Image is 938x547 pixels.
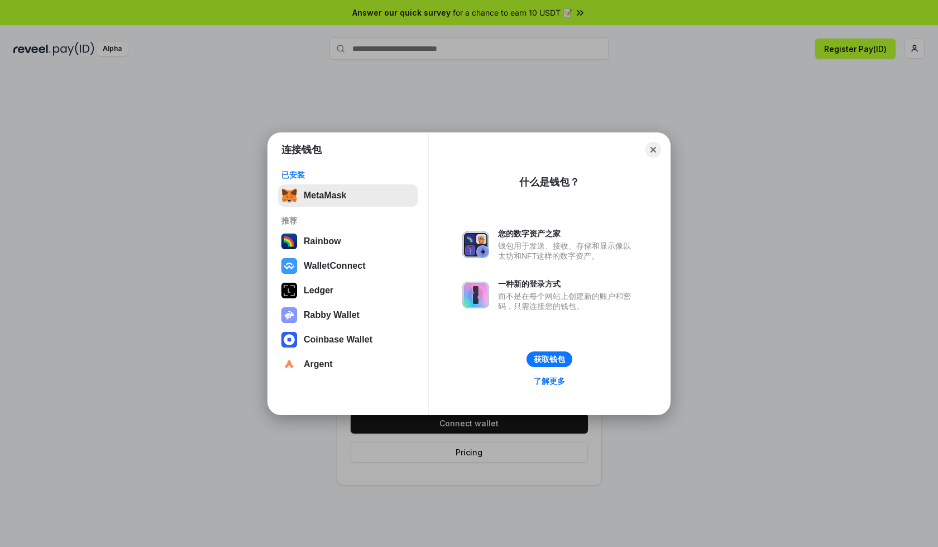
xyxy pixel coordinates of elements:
[498,229,636,239] div: 您的数字资产之家
[304,261,366,271] div: WalletConnect
[645,142,661,158] button: Close
[281,307,297,323] img: svg+xml,%3Csvg%20xmlns%3D%22http%3A%2F%2Fwww.w3.org%2F2000%2Fsvg%22%20fill%3D%22none%22%20viewBox...
[527,351,572,367] button: 获取钱包
[304,286,333,296] div: Ledger
[534,354,565,364] div: 获取钱包
[281,258,297,274] img: svg+xml,%3Csvg%20width%3D%2228%22%20height%3D%2228%22%20viewBox%3D%220%200%2028%2028%22%20fill%3D...
[304,335,372,345] div: Coinbase Wallet
[498,291,636,311] div: 而不是在每个网站上创建新的账户和密码，只需连接您的钱包。
[498,279,636,289] div: 一种新的登录方式
[281,170,415,180] div: 已安装
[281,188,297,203] img: svg+xml,%3Csvg%20fill%3D%22none%22%20height%3D%2233%22%20viewBox%3D%220%200%2035%2033%22%20width%...
[534,376,565,386] div: 了解更多
[278,353,418,375] button: Argent
[281,143,322,156] h1: 连接钱包
[281,356,297,372] img: svg+xml,%3Csvg%20width%3D%2228%22%20height%3D%2228%22%20viewBox%3D%220%200%2028%2028%22%20fill%3D...
[462,282,489,308] img: svg+xml,%3Csvg%20xmlns%3D%22http%3A%2F%2Fwww.w3.org%2F2000%2Fsvg%22%20fill%3D%22none%22%20viewBox...
[278,184,418,207] button: MetaMask
[304,236,341,246] div: Rainbow
[278,255,418,277] button: WalletConnect
[304,310,360,320] div: Rabby Wallet
[281,234,297,249] img: svg+xml,%3Csvg%20width%3D%22120%22%20height%3D%22120%22%20viewBox%3D%220%200%20120%20120%22%20fil...
[527,374,572,388] a: 了解更多
[281,216,415,226] div: 推荐
[304,359,333,369] div: Argent
[304,191,346,201] div: MetaMask
[281,283,297,298] img: svg+xml,%3Csvg%20xmlns%3D%22http%3A%2F%2Fwww.w3.org%2F2000%2Fsvg%22%20width%3D%2228%22%20height%3...
[278,279,418,302] button: Ledger
[462,231,489,258] img: svg+xml,%3Csvg%20xmlns%3D%22http%3A%2F%2Fwww.w3.org%2F2000%2Fsvg%22%20fill%3D%22none%22%20viewBox...
[278,230,418,253] button: Rainbow
[278,329,418,351] button: Coinbase Wallet
[498,241,636,261] div: 钱包用于发送、接收、存储和显示像以太坊和NFT这样的数字资产。
[281,332,297,348] img: svg+xml,%3Csvg%20width%3D%2228%22%20height%3D%2228%22%20viewBox%3D%220%200%2028%2028%22%20fill%3D...
[278,304,418,326] button: Rabby Wallet
[519,175,580,189] div: 什么是钱包？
